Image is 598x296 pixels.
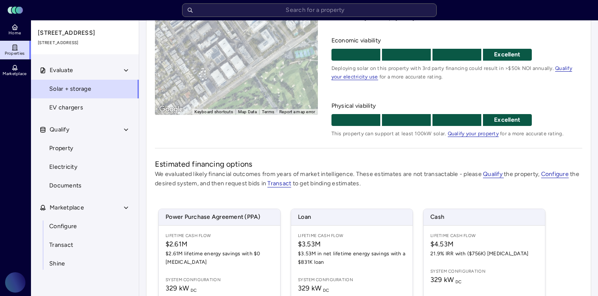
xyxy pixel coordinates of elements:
[166,232,273,239] span: Lifetime Cash Flow
[298,284,329,292] span: 329 kW
[191,288,197,293] sub: DC
[155,170,582,188] p: We evaluated likely financial outcomes from years of market intelligence. These estimates are not...
[5,51,25,56] span: Properties
[31,254,139,273] a: Shine
[448,131,499,137] a: Qualify your property
[50,125,69,134] span: Qualify
[430,268,538,275] span: System configuration
[262,109,274,114] a: Terms (opens in new tab)
[157,104,185,115] a: Open this area in Google Maps (opens a new window)
[483,115,532,125] p: Excellent
[157,104,185,115] img: Google
[331,36,582,45] span: Economic viability
[49,103,83,112] span: EV chargers
[31,139,139,158] a: Property
[331,101,582,111] span: Physical viability
[483,170,504,178] a: Qualify
[49,240,73,250] span: Transact
[182,3,437,17] input: Search for a property
[31,198,140,217] button: Marketplace
[166,284,197,292] span: 329 kW
[166,239,273,249] span: $2.61M
[49,181,81,190] span: Documents
[155,159,582,170] h2: Estimated financing options
[279,109,315,114] a: Report a map error
[166,249,273,266] span: $2.61M lifetime energy savings with $0 [MEDICAL_DATA]
[430,232,538,239] span: Lifetime Cash Flow
[49,162,77,172] span: Electricity
[31,98,139,117] a: EV chargers
[455,279,462,285] sub: DC
[31,158,139,176] a: Electricity
[49,84,91,94] span: Solar + storage
[323,288,329,293] sub: DC
[3,71,26,76] span: Marketplace
[49,144,73,153] span: Property
[331,65,572,80] a: Qualify your electricity use
[267,180,291,187] a: Transact
[38,28,133,38] span: [STREET_ADDRESS]
[194,109,233,115] button: Keyboard shortcuts
[541,170,569,178] a: Configure
[49,259,65,268] span: Shine
[31,80,139,98] a: Solar + storage
[430,276,462,284] span: 329 kW
[159,209,280,225] span: Power Purchase Agreement (PPA)
[50,66,73,75] span: Evaluate
[298,232,406,239] span: Lifetime Cash Flow
[31,61,140,80] button: Evaluate
[166,276,273,283] span: System configuration
[331,129,582,138] span: This property can support at least 100kW solar. for a more accurate rating.
[424,209,545,225] span: Cash
[298,239,406,249] span: $3.53M
[291,209,413,225] span: Loan
[238,109,257,115] button: Map Data
[31,217,139,236] a: Configure
[298,249,406,266] span: $3.53M in net lifetime energy savings with a $831K loan
[430,249,538,258] span: 21.9% IRR with ($756K) [MEDICAL_DATA]
[298,276,406,283] span: System configuration
[38,39,133,46] span: [STREET_ADDRESS]
[50,203,84,212] span: Marketplace
[331,64,582,81] span: Deploying solar on this property with 3rd party financing could result in >$50k NOI annually. for...
[49,222,77,231] span: Configure
[8,31,21,36] span: Home
[267,180,291,187] span: Transact
[31,236,139,254] a: Transact
[31,120,140,139] button: Qualify
[31,176,139,195] a: Documents
[430,239,538,249] span: $4.53M
[483,50,532,59] p: Excellent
